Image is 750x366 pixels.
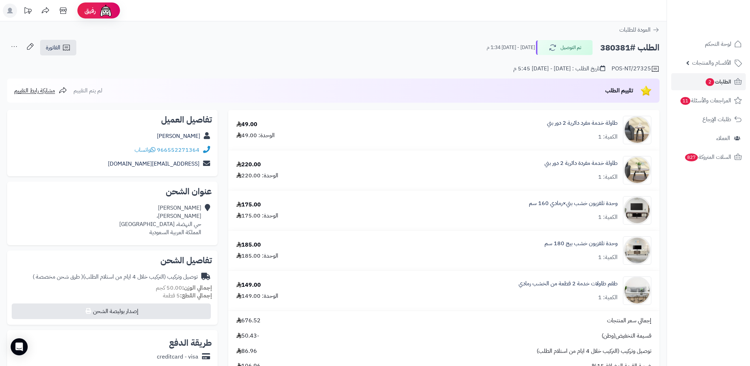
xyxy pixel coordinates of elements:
span: 86.96 [236,347,257,355]
h2: عنوان الشحن [13,187,212,196]
div: الوحدة: 220.00 [236,172,278,180]
a: طقم طاولات خدمة 2 قطعة من الخشب رمادي [519,280,618,288]
span: تقييم الطلب [605,86,633,95]
div: الكمية: 1 [598,133,618,141]
span: العودة للطلبات [619,26,651,34]
a: 966552271364 [157,146,199,154]
a: لوحة التحكم [671,36,746,53]
span: مشاركة رابط التقييم [14,86,55,95]
img: ai-face.png [99,4,113,18]
button: تم التوصيل [536,40,593,55]
div: تاريخ الطلب : [DATE] - [DATE] 5:45 م [513,65,605,73]
div: POS-NT/27325 [612,65,659,73]
span: 676.52 [236,317,261,325]
a: العملاء [671,130,746,147]
a: طاولة خدمة مفرد دائرية 2 دور بني [547,119,618,127]
img: 1750155904-1-90x90.jpg [623,156,651,184]
a: العودة للطلبات [619,26,659,34]
a: واتساب [135,146,155,154]
a: طاولة خدمة مفردة دائرية 2 دور بني [544,159,618,167]
strong: إجمالي القطع: [180,291,212,300]
small: 50.00 كجم [156,284,212,292]
div: [PERSON_NAME] [PERSON_NAME]، حي النهضة، [GEOGRAPHIC_DATA] المملكة العربية السعودية [119,204,201,236]
div: Open Intercom Messenger [11,338,28,355]
span: إجمالي سعر المنتجات [607,317,651,325]
a: الفاتورة [40,40,76,55]
div: الوحدة: 185.00 [236,252,278,260]
small: [DATE] - [DATE] 1:34 م [487,44,535,51]
div: 220.00 [236,161,261,169]
div: الوحدة: 149.00 [236,292,278,300]
div: 185.00 [236,241,261,249]
h2: تفاصيل الشحن [13,256,212,265]
a: الطلبات2 [671,73,746,90]
button: إصدار بوليصة الشحن [12,303,211,319]
div: 49.00 [236,120,257,129]
span: الأقسام والمنتجات [692,58,731,68]
img: 1750071020-1-90x90.jpg [623,116,651,144]
span: المراجعات والأسئلة [680,96,731,106]
img: 1750501109-220601011472-90x90.jpg [623,236,651,265]
a: وحدة تلفزيون خشب بني×رمادي 160 سم [529,199,618,208]
span: السلات المتروكة [684,152,731,162]
strong: إجمالي الوزن: [182,284,212,292]
div: 149.00 [236,281,261,289]
div: الكمية: 1 [598,213,618,221]
span: الطلبات [705,77,731,87]
span: الفاتورة [46,43,60,52]
span: رفيق [84,6,96,15]
img: 1752911431-1-90x90.jpg [623,276,651,305]
div: الكمية: 1 [598,294,618,302]
div: الوحدة: 49.00 [236,131,275,140]
div: توصيل وتركيب (التركيب خلال 4 ايام من استلام الطلب) [33,273,198,281]
a: مشاركة رابط التقييم [14,86,67,95]
a: طلبات الإرجاع [671,111,746,128]
span: 827 [685,154,698,161]
img: 1750492481-220601011451-90x90.jpg [623,196,651,225]
span: توصيل وتركيب (التركيب خلال 4 ايام من استلام الطلب) [537,347,651,355]
img: logo-2.png [702,18,743,33]
span: العملاء [716,133,730,143]
a: المراجعات والأسئلة11 [671,92,746,109]
a: تحديثات المنصة [19,4,37,20]
a: [PERSON_NAME] [157,132,200,140]
span: 2 [706,78,714,86]
a: [EMAIL_ADDRESS][DOMAIN_NAME] [108,160,199,168]
div: الكمية: 1 [598,253,618,262]
div: الكمية: 1 [598,173,618,181]
h2: طريقة الدفع [169,339,212,347]
span: طلبات الإرجاع [702,114,731,124]
div: 175.00 [236,201,261,209]
small: 5 قطعة [163,291,212,300]
h2: تفاصيل العميل [13,115,212,124]
span: -50.43 [236,332,259,340]
a: السلات المتروكة827 [671,149,746,166]
h2: الطلب #380381 [600,41,659,55]
span: 11 [680,97,690,105]
div: creditcard - visa [157,353,198,361]
span: لم يتم التقييم [73,86,102,95]
div: الوحدة: 175.00 [236,212,278,220]
span: لوحة التحكم [705,39,731,49]
a: وحدة تلفزيون خشب بيج 180 سم [544,239,618,248]
span: قسيمة التخفيض(وطن) [602,332,651,340]
span: ( طرق شحن مخصصة ) [33,273,83,281]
